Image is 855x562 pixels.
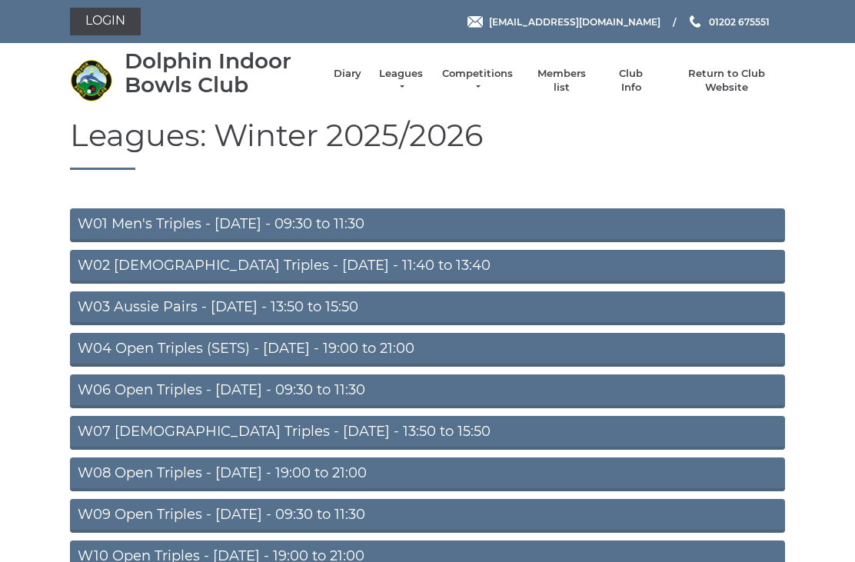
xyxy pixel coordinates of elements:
[70,208,785,242] a: W01 Men's Triples - [DATE] - 09:30 to 11:30
[609,67,654,95] a: Club Info
[70,59,112,101] img: Dolphin Indoor Bowls Club
[687,15,770,29] a: Phone us 01202 675551
[70,499,785,533] a: W09 Open Triples - [DATE] - 09:30 to 11:30
[441,67,514,95] a: Competitions
[70,416,785,450] a: W07 [DEMOGRAPHIC_DATA] Triples - [DATE] - 13:50 to 15:50
[709,15,770,27] span: 01202 675551
[70,118,785,170] h1: Leagues: Winter 2025/2026
[489,15,660,27] span: [EMAIL_ADDRESS][DOMAIN_NAME]
[467,15,660,29] a: Email [EMAIL_ADDRESS][DOMAIN_NAME]
[125,49,318,97] div: Dolphin Indoor Bowls Club
[334,67,361,81] a: Diary
[70,291,785,325] a: W03 Aussie Pairs - [DATE] - 13:50 to 15:50
[377,67,425,95] a: Leagues
[467,16,483,28] img: Email
[70,457,785,491] a: W08 Open Triples - [DATE] - 19:00 to 21:00
[70,374,785,408] a: W06 Open Triples - [DATE] - 09:30 to 11:30
[529,67,593,95] a: Members list
[669,67,785,95] a: Return to Club Website
[70,250,785,284] a: W02 [DEMOGRAPHIC_DATA] Triples - [DATE] - 11:40 to 13:40
[70,333,785,367] a: W04 Open Triples (SETS) - [DATE] - 19:00 to 21:00
[690,15,700,28] img: Phone us
[70,8,141,35] a: Login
